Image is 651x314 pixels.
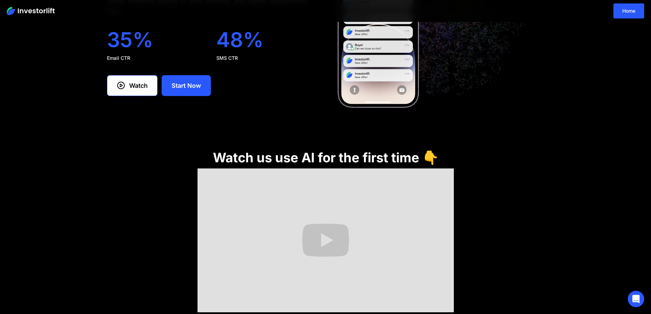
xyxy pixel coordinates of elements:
[172,81,201,90] div: Start Now
[216,55,315,62] div: SMS CTR
[129,81,148,90] div: Watch
[216,27,315,52] div: 48%
[107,55,205,62] div: Email CTR
[213,150,438,165] h1: Watch us use AI for the first time 👇
[628,291,644,307] div: Open Intercom Messenger
[107,27,205,52] div: 35%
[613,3,644,18] a: Home
[107,75,158,96] a: Watch
[162,75,211,96] a: Start Now
[198,168,454,312] iframe: we made $100,000 with AI - Real Estate Wholesaling AI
